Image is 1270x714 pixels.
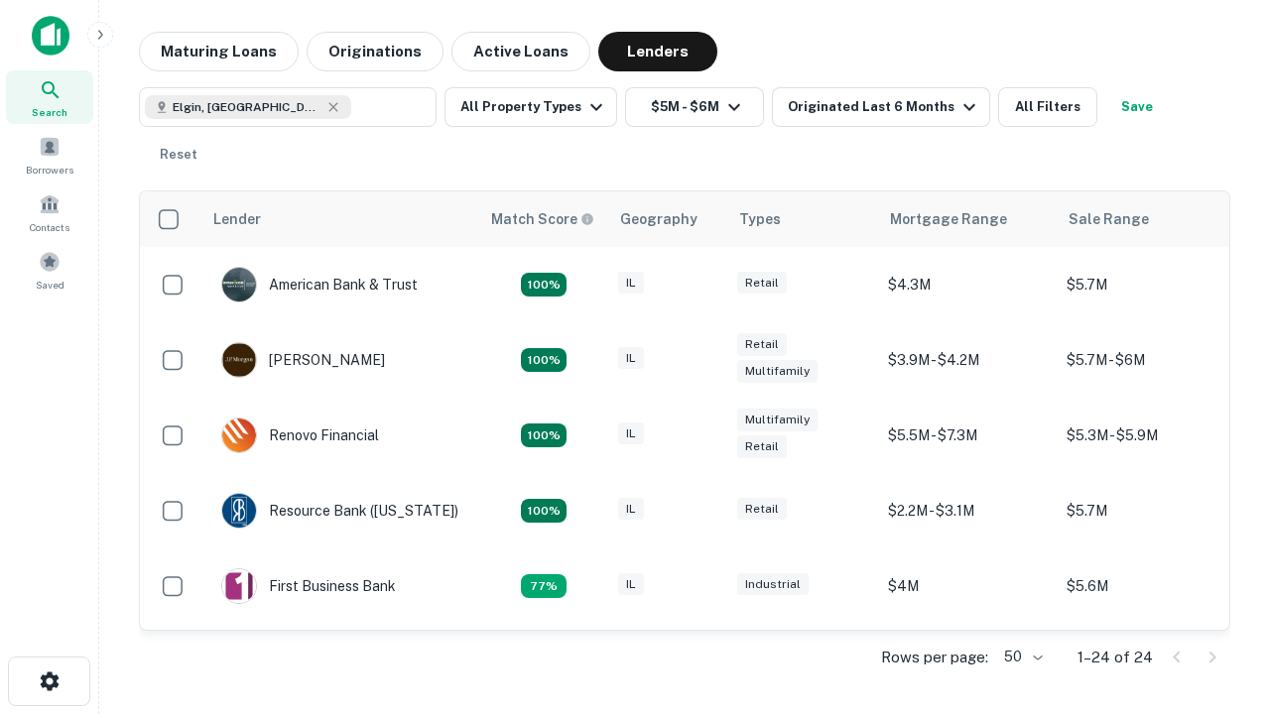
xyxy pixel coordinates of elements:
th: Sale Range [1057,191,1235,247]
button: Originated Last 6 Months [772,87,990,127]
div: Matching Properties: 4, hasApolloMatch: undefined [521,348,567,372]
td: $2.2M - $3.1M [878,473,1057,548]
div: 50 [996,643,1046,671]
td: $5.3M - $5.9M [1057,398,1235,473]
th: Types [727,191,878,247]
td: $3.9M - $4.2M [878,322,1057,398]
img: picture [222,343,256,377]
div: Industrial [737,573,809,596]
div: Capitalize uses an advanced AI algorithm to match your search with the best lender. The match sco... [491,208,594,230]
td: $5.7M [1057,473,1235,548]
div: Geography [620,207,698,231]
div: Multifamily [737,360,818,383]
div: IL [618,498,644,521]
button: Lenders [598,32,717,71]
td: $4.3M [878,247,1057,322]
div: American Bank & Trust [221,267,418,302]
iframe: Chat Widget [1171,555,1270,651]
div: Sale Range [1069,207,1149,231]
span: Contacts [30,219,69,235]
div: Types [739,207,781,231]
th: Geography [608,191,727,247]
a: Saved [6,243,93,297]
div: Retail [737,272,787,295]
div: Matching Properties: 4, hasApolloMatch: undefined [521,423,567,447]
img: picture [222,418,256,452]
td: $5.7M [1057,247,1235,322]
img: picture [222,494,256,528]
button: Active Loans [451,32,590,71]
a: Contacts [6,185,93,239]
th: Mortgage Range [878,191,1057,247]
button: All Property Types [444,87,617,127]
td: $3.1M [878,624,1057,699]
div: Retail [737,435,787,458]
th: Capitalize uses an advanced AI algorithm to match your search with the best lender. The match sco... [479,191,608,247]
th: Lender [201,191,479,247]
a: Borrowers [6,128,93,181]
img: capitalize-icon.png [32,16,69,56]
div: Retail [737,333,787,356]
td: $5.7M - $6M [1057,322,1235,398]
td: $5.5M - $7.3M [878,398,1057,473]
span: Borrowers [26,162,73,178]
p: Rows per page: [881,646,988,669]
img: picture [222,268,256,301]
span: Elgin, [GEOGRAPHIC_DATA], [GEOGRAPHIC_DATA] [173,98,321,116]
button: Maturing Loans [139,32,299,71]
div: Retail [737,498,787,521]
div: IL [618,573,644,596]
div: Multifamily [737,409,818,431]
button: Originations [307,32,444,71]
button: $5M - $6M [625,87,764,127]
h6: Match Score [491,208,590,230]
td: $5.6M [1057,548,1235,624]
button: Save your search to get updates of matches that match your search criteria. [1105,87,1169,127]
div: [PERSON_NAME] [221,342,385,378]
img: picture [222,569,256,603]
span: Search [32,104,67,120]
div: Matching Properties: 3, hasApolloMatch: undefined [521,574,567,598]
div: Renovo Financial [221,417,379,453]
div: IL [618,347,644,370]
button: All Filters [998,87,1097,127]
div: First Business Bank [221,568,396,604]
div: IL [618,422,644,445]
div: Originated Last 6 Months [788,95,981,119]
a: Search [6,70,93,124]
p: 1–24 of 24 [1078,646,1153,669]
span: Saved [36,277,64,293]
td: $5.1M [1057,624,1235,699]
td: $4M [878,548,1057,624]
div: IL [618,272,644,295]
div: Matching Properties: 7, hasApolloMatch: undefined [521,273,567,297]
div: Lender [213,207,261,231]
div: Resource Bank ([US_STATE]) [221,493,458,529]
button: Reset [147,135,210,175]
div: Matching Properties: 4, hasApolloMatch: undefined [521,499,567,523]
div: Mortgage Range [890,207,1007,231]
